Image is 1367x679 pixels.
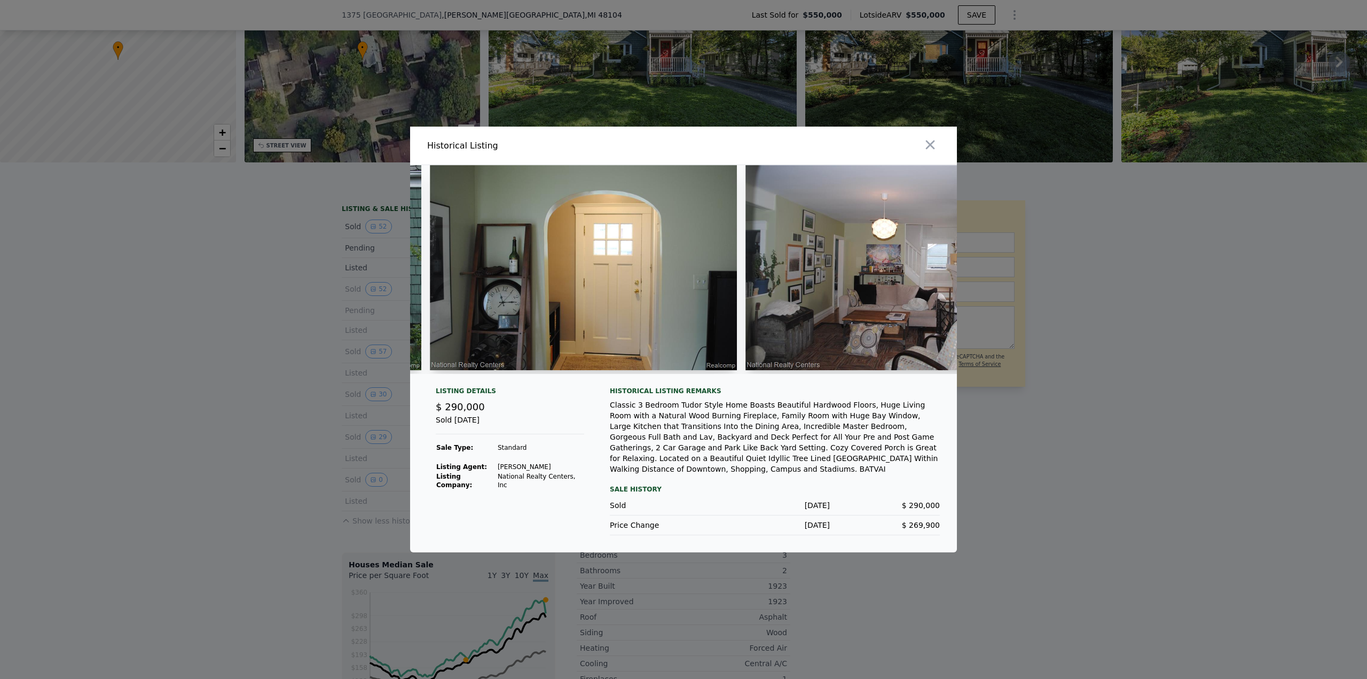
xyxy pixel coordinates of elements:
[745,165,1052,370] img: Property Img
[610,483,940,496] div: Sale History
[436,387,584,400] div: Listing Details
[610,500,720,511] div: Sold
[497,472,584,490] td: National Realty Centers, Inc
[610,520,720,530] div: Price Change
[902,501,940,510] span: $ 290,000
[720,500,830,511] div: [DATE]
[720,520,830,530] div: [DATE]
[436,473,472,489] strong: Listing Company:
[436,444,473,451] strong: Sale Type:
[427,139,679,152] div: Historical Listing
[610,387,940,395] div: Historical Listing remarks
[436,463,487,471] strong: Listing Agent:
[497,462,584,472] td: [PERSON_NAME]
[436,415,584,434] div: Sold [DATE]
[430,165,737,370] img: Property Img
[497,443,584,452] td: Standard
[902,521,940,529] span: $ 269,900
[610,400,940,474] div: Classic 3 Bedroom Tudor Style Home Boasts Beautiful Hardwood Floors, Huge Living Room with a Natu...
[436,401,485,412] span: $ 290,000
